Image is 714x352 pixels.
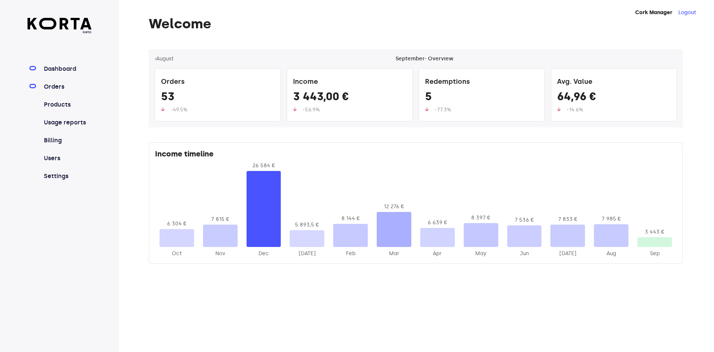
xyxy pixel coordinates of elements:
span: beta [28,29,92,35]
a: Products [42,100,92,109]
button: ‹August [155,55,174,63]
a: Usage reports [42,118,92,127]
div: 7 985 € [594,215,628,223]
div: Orders [161,75,274,90]
img: up [293,107,297,111]
a: Billing [42,136,92,145]
div: 2024-Dec [247,250,281,257]
strong: Cork Manager [635,9,672,16]
div: 7 815 € [203,216,238,223]
div: 2024-Oct [160,250,194,257]
img: up [425,107,429,111]
div: Redemptions [425,75,538,90]
span: -49.5% [171,107,187,113]
h1: Welcome [149,16,683,31]
div: 2025-Feb [333,250,368,257]
div: 3 443 € [637,228,672,236]
div: 2025-Jan [290,250,324,257]
div: 7 536 € [507,216,542,224]
div: Avg. Value [557,75,670,90]
a: Users [42,154,92,163]
div: 2025-Apr [420,250,455,257]
img: up [161,107,165,111]
a: Orders [42,82,92,91]
div: 2025-Jun [507,250,542,257]
img: up [557,107,561,111]
div: 6 304 € [160,220,194,228]
span: -14.6% [567,107,583,113]
div: 53 [161,90,274,106]
div: 2025-Jul [550,250,585,257]
div: 12 276 € [377,203,411,210]
div: 5 [425,90,538,106]
div: 2025-Aug [594,250,628,257]
div: 3 443,00 € [293,90,406,106]
a: beta [28,18,92,35]
div: September - Overview [396,55,453,63]
div: Income [293,75,406,90]
span: -56.9% [303,107,320,113]
div: 64,96 € [557,90,670,106]
img: Korta [28,18,92,29]
a: Dashboard [42,64,92,73]
div: 8 397 € [464,214,498,222]
span: -77.3% [435,107,451,113]
div: Income timeline [155,149,676,162]
div: 8 144 € [333,215,368,222]
button: Logout [678,9,696,16]
div: 7 833 € [550,216,585,223]
div: 5 893,5 € [290,221,324,229]
div: 6 639 € [420,219,455,226]
div: 2025-May [464,250,498,257]
div: 2025-Sep [637,250,672,257]
div: 2024-Nov [203,250,238,257]
div: 26 584 € [247,162,281,169]
a: Settings [42,172,92,181]
div: 2025-Mar [377,250,411,257]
